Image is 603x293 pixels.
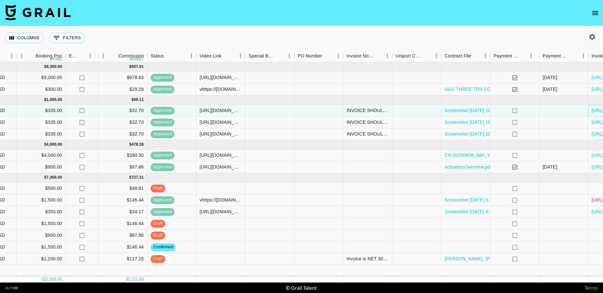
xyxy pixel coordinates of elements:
div: $335.00 [17,128,66,140]
div: INVOICE SHOULD BE DUE BY SECOND WEEK OF SEPTEMBER. Depositor's name should be FOURCOMPANY CO., LT... [347,131,389,137]
div: Status [147,50,196,62]
div: $29.29 [98,84,147,95]
div: $ [44,64,46,70]
div: Payment Sent [494,50,519,62]
div: $34.17 [98,206,147,218]
div: $117.15 [98,253,147,265]
div: $87.86 [98,161,147,173]
button: Menu [98,51,108,61]
div: INVOICE SHOULD BE DUE BY SECOND WEEK OF SEPTEMBER. Depositor's name should be FOURCOMPANY CO., LT... [347,119,389,125]
div: v 1.7.100 [5,286,18,290]
div: vhttps://www.instagram.com/p/DL1AKPXtq7c/ [200,86,242,92]
div: $ [44,175,46,180]
div: 907.91 [131,64,144,70]
span: approved [151,119,174,125]
span: draft [151,256,165,262]
a: Screenshot [DATE] 6.11.52 PM.png [445,197,518,203]
img: Grail Talent [5,5,71,20]
div: 9,300.00 [46,64,62,70]
div: $9,000.00 [17,72,66,84]
button: Menu [17,51,26,61]
button: Sort [221,51,231,60]
div: 7,450.00 [46,175,62,180]
div: 7/31/2025 [543,74,557,81]
div: 4,900.00 [46,142,62,147]
div: $32.70 [98,105,147,117]
div: Booking Price [36,50,64,62]
span: approved [151,197,174,203]
button: Menu [334,51,343,61]
button: Sort [422,51,432,60]
span: draft [151,220,165,227]
div: $1,200.00 [17,253,66,265]
a: Screenshot [DATE] 6.11.52 PM.png [445,208,518,215]
div: $ [44,142,46,147]
span: confirmed [151,244,176,250]
div: 22,655.00 [44,277,62,282]
div: https://www.tiktok.com/@sunshine.locd/video/7546359244585504014?is_from_webapp=1&sender_device=pc... [200,208,242,215]
div: https://www.tiktok.com/@itsbriwoo/video/7529542237714189623?lang=en [200,131,242,137]
a: Screenshot [DATE] 10.26.26 AM.png [445,107,520,114]
div: Special Booking Type [249,50,275,62]
button: Menu [285,51,294,61]
button: Menu [85,51,95,61]
div: $390.50 [98,150,147,161]
div: $146.44 [98,241,147,253]
a: Terms [584,285,598,291]
div: $878.63 [98,72,147,84]
div: Uniport Contact Email [392,50,441,62]
div: $87.86 [98,230,147,241]
button: Menu [383,51,392,61]
button: Show filters [49,33,85,43]
div: Expenses: Remove Commission? [66,50,98,62]
a: activationOverview.pdf [445,164,491,170]
div: $500.00 [17,183,66,194]
div: $1,500.00 [17,241,66,253]
div: $146.44 [98,218,147,230]
div: 2,211.69 [128,277,144,282]
span: approved [151,164,174,170]
div: 98.11 [134,97,144,103]
button: Menu [187,51,196,61]
button: Menu [481,51,490,61]
span: draft [151,185,165,191]
div: $32.70 [98,117,147,128]
div: money [50,57,65,61]
div: Video Link [196,50,245,62]
div: Uniport Contact Email [396,50,422,62]
div: 1,005.00 [46,97,62,103]
div: $335.00 [17,117,66,128]
button: Menu [526,51,536,61]
span: approved [151,152,174,158]
button: Menu [236,51,245,61]
div: $ [131,97,134,103]
span: approved [151,131,174,137]
button: Select columns [5,33,44,43]
span: approved [151,86,174,92]
div: https://www.tiktok.com/@itsbriwoo/video/7528051896947412279?lang=en [200,119,242,125]
button: Menu [579,51,588,61]
div: Payment Sent Date [543,50,569,62]
button: Sort [519,51,528,60]
div: Invoice Notes [347,50,373,62]
div: Payment Sent Date [539,50,588,62]
button: Menu [7,51,17,61]
div: Payment Sent [490,50,539,62]
div: $32.70 [98,128,147,140]
button: Sort [26,51,36,60]
div: https://www.tiktok.com/@tr3__magnum/video/7541842947080326413?_t=ZT-8z7iyRXFTUT&_r=1 [200,152,242,158]
button: Sort [569,51,579,60]
div: money [129,57,144,61]
div: Status [151,50,164,62]
button: Sort [373,51,383,60]
div: Video Link [200,50,221,62]
span: approved [151,209,174,215]
div: $ [42,277,44,282]
div: 727.31 [131,175,144,180]
div: Invoice Notes [343,50,392,62]
div: $300.00 [17,84,66,95]
div: $335.00 [17,105,66,117]
div: $ [129,175,132,180]
div: $4,000.00 [17,150,66,161]
div: https://www.tiktok.com/@itsbriwoo/video/7527046554776096055?lang=en [200,107,242,114]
